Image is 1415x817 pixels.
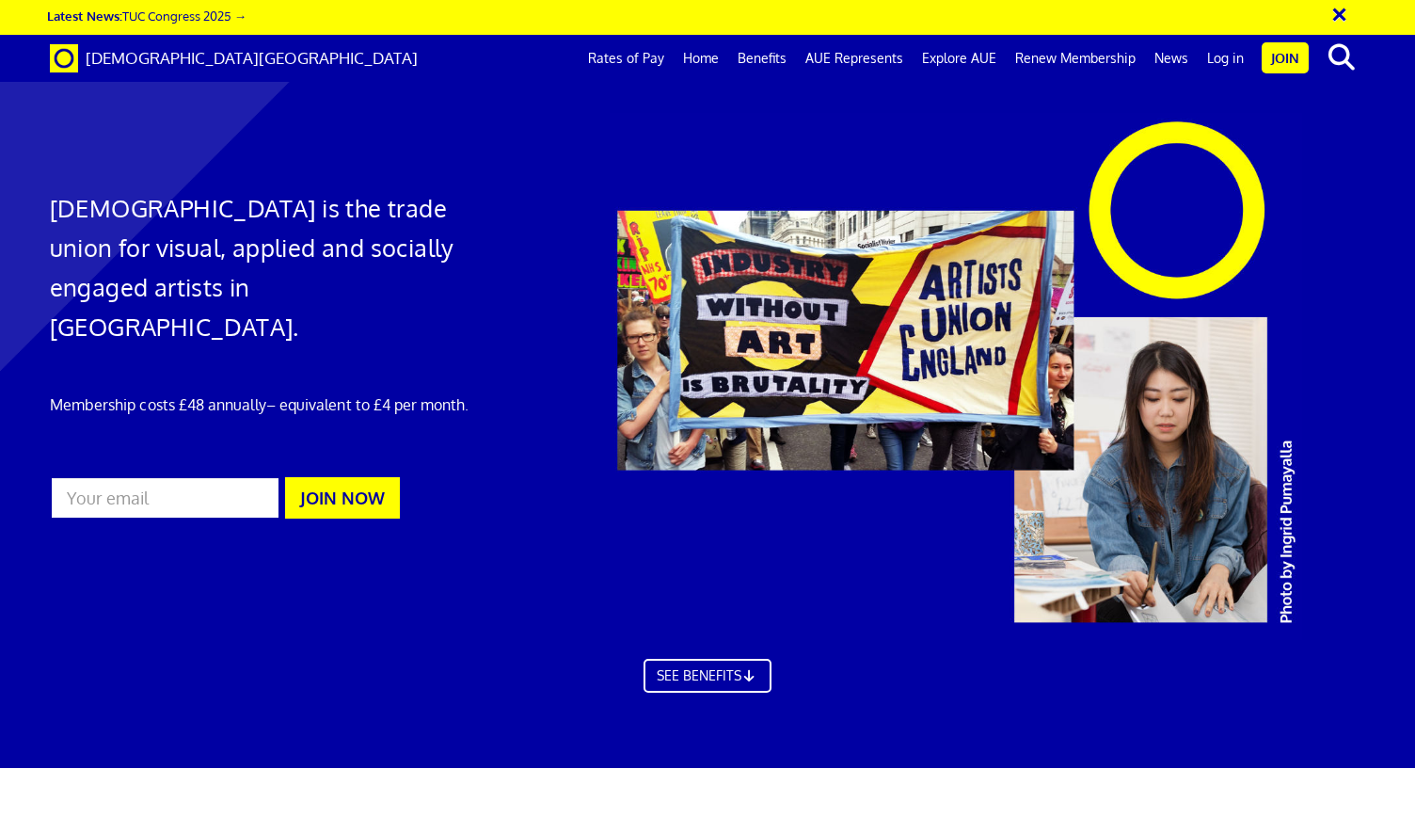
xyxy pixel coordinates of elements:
button: search [1312,38,1370,77]
a: Renew Membership [1006,35,1145,82]
a: Rates of Pay [579,35,674,82]
a: Join [1262,42,1309,73]
button: JOIN NOW [285,477,400,519]
p: Membership costs £48 annually – equivalent to £4 per month. [50,393,469,416]
a: News [1145,35,1198,82]
a: Log in [1198,35,1253,82]
a: Latest News:TUC Congress 2025 → [47,8,246,24]
h1: [DEMOGRAPHIC_DATA] is the trade union for visual, applied and socially engaged artists in [GEOGRA... [50,188,469,346]
a: AUE Represents [796,35,913,82]
a: Benefits [728,35,796,82]
a: Explore AUE [913,35,1006,82]
input: Your email [50,476,280,520]
a: Home [674,35,728,82]
strong: Latest News: [47,8,122,24]
span: [DEMOGRAPHIC_DATA][GEOGRAPHIC_DATA] [86,48,418,68]
a: Brand [DEMOGRAPHIC_DATA][GEOGRAPHIC_DATA] [36,35,432,82]
a: SEE BENEFITS [644,659,771,693]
